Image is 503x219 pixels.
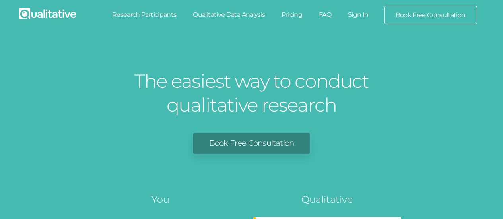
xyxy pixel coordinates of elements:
[385,6,477,24] a: Book Free Consultation
[19,8,76,19] img: Qualitative
[132,69,371,117] h1: The easiest way to conduct qualitative research
[193,133,310,154] a: Book Free Consultation
[273,6,311,23] a: Pricing
[311,6,340,23] a: FAQ
[104,6,185,23] a: Research Participants
[340,6,377,23] a: Sign In
[184,6,273,23] a: Qualitative Data Analysis
[151,194,169,205] tspan: You
[301,194,353,205] tspan: Qualitative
